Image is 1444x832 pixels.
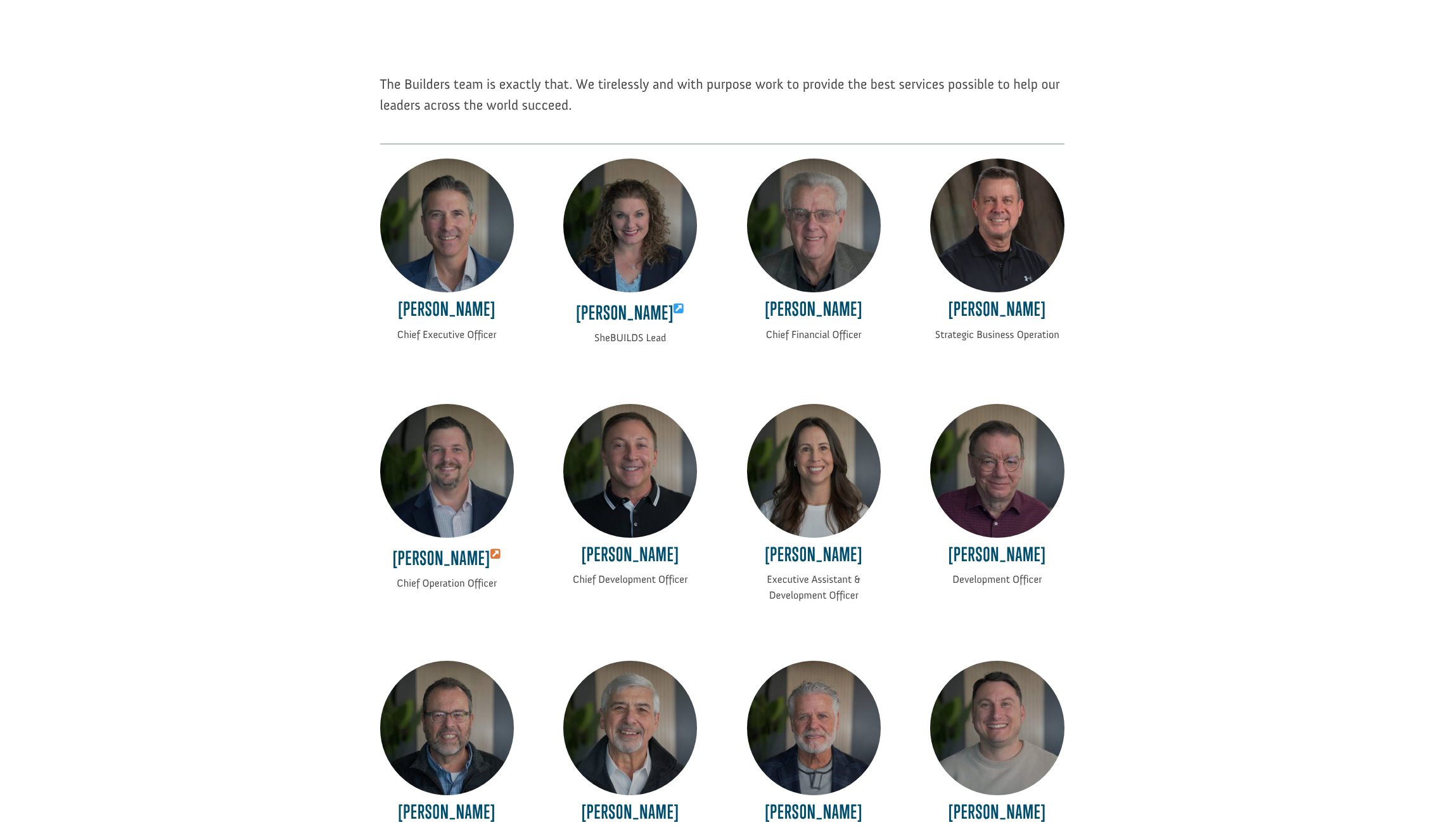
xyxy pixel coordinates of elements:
[747,159,881,292] img: Larry Russell
[563,298,697,330] h4: [PERSON_NAME]
[23,39,174,48] div: to
[380,576,514,592] p: Chief Operation Officer
[380,327,514,343] p: Chief Executive Officer
[930,298,1064,327] h4: [PERSON_NAME]
[747,543,881,572] h4: [PERSON_NAME]
[380,661,514,795] img: Phil Drost
[747,801,881,829] h4: [PERSON_NAME]
[930,159,1064,292] img: Joe Gies
[563,801,697,829] h4: [PERSON_NAME]
[30,39,151,48] strong: Builders International: Foundation
[747,298,881,327] h4: [PERSON_NAME]
[747,661,881,795] img: Doug Barker
[930,404,1064,538] img: Dr. Peter A. Joudry
[380,298,514,327] h4: [PERSON_NAME]
[563,159,697,292] img: Laci Moore
[380,801,514,829] h4: [PERSON_NAME]
[747,572,881,604] p: Executive Assistant & Development Officer
[930,572,1064,588] p: Development Officer
[34,51,126,60] span: Nixa , [GEOGRAPHIC_DATA]
[930,327,1064,343] p: Strategic Business Operation
[23,51,32,60] img: US.png
[23,27,33,37] img: emoji confettiBall
[380,74,1064,129] p: The Builders team is exactly that. We tirelessly and with purpose work to provide the best servic...
[563,572,697,588] p: Chief Development Officer
[930,801,1064,829] h4: [PERSON_NAME]
[380,159,514,292] img: Ryan Moore
[179,25,236,48] button: Donate
[563,661,697,795] img: Paul Coran
[563,404,697,538] img: Scott Warren
[563,543,697,572] h4: [PERSON_NAME]
[563,330,697,346] p: SheBUILDS Lead
[747,404,881,538] img: Liz Turner
[380,404,514,538] img: Jeremy Godwin
[747,327,881,343] p: Chief Financial Officer
[380,543,514,576] h4: [PERSON_NAME]
[23,13,174,38] div: [PERSON_NAME] donated $100
[930,543,1064,572] h4: [PERSON_NAME]
[930,661,1064,795] img: Jason Doran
